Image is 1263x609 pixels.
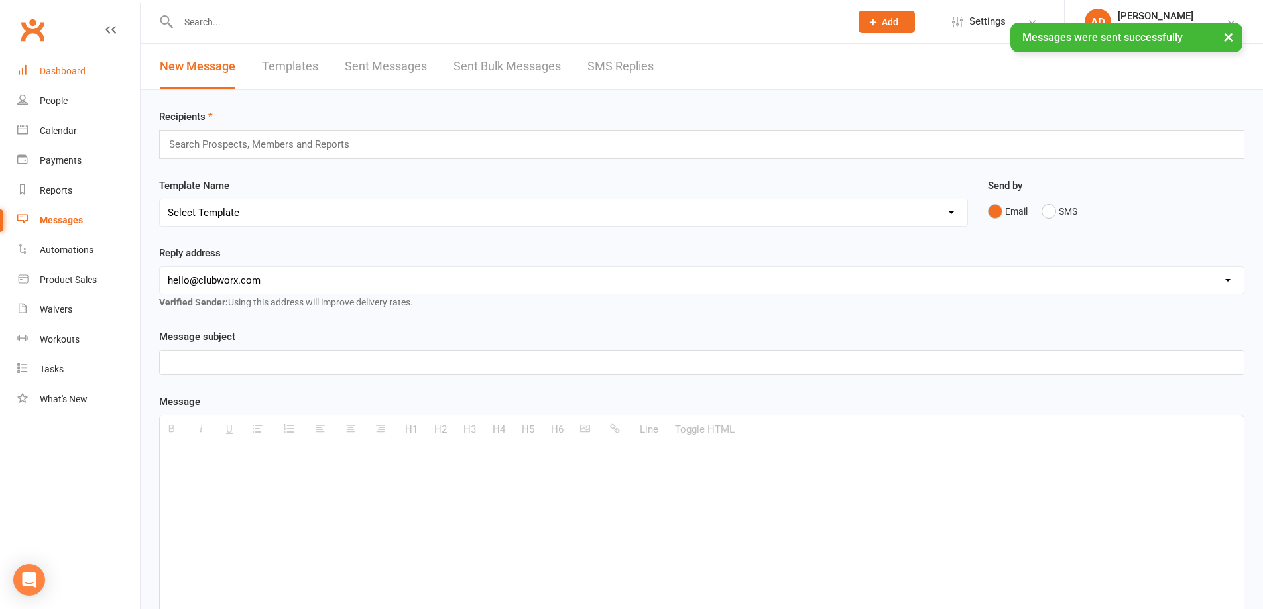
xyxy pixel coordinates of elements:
label: Recipients [159,109,213,125]
div: Reports [40,185,72,195]
div: People [40,95,68,106]
a: New Message [160,44,235,89]
label: Message subject [159,329,235,345]
a: Waivers [17,295,140,325]
div: Automations [40,245,93,255]
button: SMS [1042,199,1077,224]
div: Messages were sent successfully [1010,23,1242,52]
a: Workouts [17,325,140,355]
strong: Verified Sender: [159,297,228,307]
label: Reply address [159,245,221,261]
div: What's New [40,394,88,404]
div: Product Sales [40,274,97,285]
div: Waivers [40,304,72,315]
a: Sent Bulk Messages [453,44,561,89]
a: Reports [17,176,140,205]
input: Search Prospects, Members and Reports [168,136,362,153]
div: Dashboard [40,66,86,76]
div: Calendar [40,125,77,136]
div: Messages [40,215,83,225]
a: Sent Messages [345,44,427,89]
a: What's New [17,384,140,414]
div: [PERSON_NAME] [1118,10,1193,22]
a: Dashboard [17,56,140,86]
a: Calendar [17,116,140,146]
div: Payments [40,155,82,166]
a: Clubworx [16,13,49,46]
label: Send by [988,178,1022,194]
div: AD [1085,9,1111,35]
span: Using this address will improve delivery rates. [159,297,413,307]
div: Tasks [40,364,64,374]
a: Messages [17,205,140,235]
a: Product Sales [17,265,140,295]
a: Tasks [17,355,140,384]
a: Automations [17,235,140,265]
a: People [17,86,140,116]
a: Payments [17,146,140,176]
button: Add [859,11,915,33]
button: Email [988,199,1028,224]
div: Open Intercom Messenger [13,564,45,596]
span: Add [882,17,898,27]
button: × [1217,23,1240,51]
label: Template Name [159,178,229,194]
div: Workouts [40,334,80,345]
a: SMS Replies [587,44,654,89]
label: Message [159,394,200,410]
a: Templates [262,44,318,89]
input: Search... [174,13,841,31]
span: Settings [969,7,1006,36]
div: Club Continental [1118,22,1193,34]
